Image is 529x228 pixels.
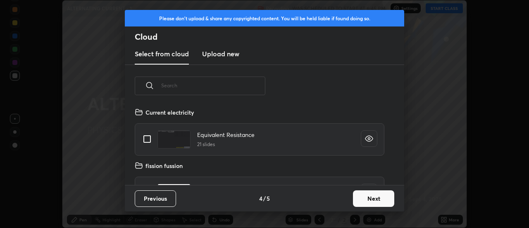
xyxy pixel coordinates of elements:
h4: / [263,194,266,203]
div: Please don't upload & share any copyrighted content. You will be held liable if found doing so. [125,10,404,26]
h4: fission fussion [145,161,183,170]
h3: Select from cloud [135,49,189,59]
button: Next [353,190,394,207]
h2: Cloud [135,31,404,42]
h3: Upload new [202,49,239,59]
input: Search [161,68,265,103]
h5: 21 slides [197,141,255,148]
div: grid [125,105,394,185]
h4: fission a fusion [197,184,236,192]
h4: Equivalent Resistance [197,130,255,139]
button: Previous [135,190,176,207]
img: 17200722043SKN1B.pdf [157,184,191,202]
h4: Current electricity [145,108,194,117]
img: 1718646369PK9LC1.pdf [157,130,191,149]
h4: 5 [267,194,270,203]
h4: 4 [259,194,262,203]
